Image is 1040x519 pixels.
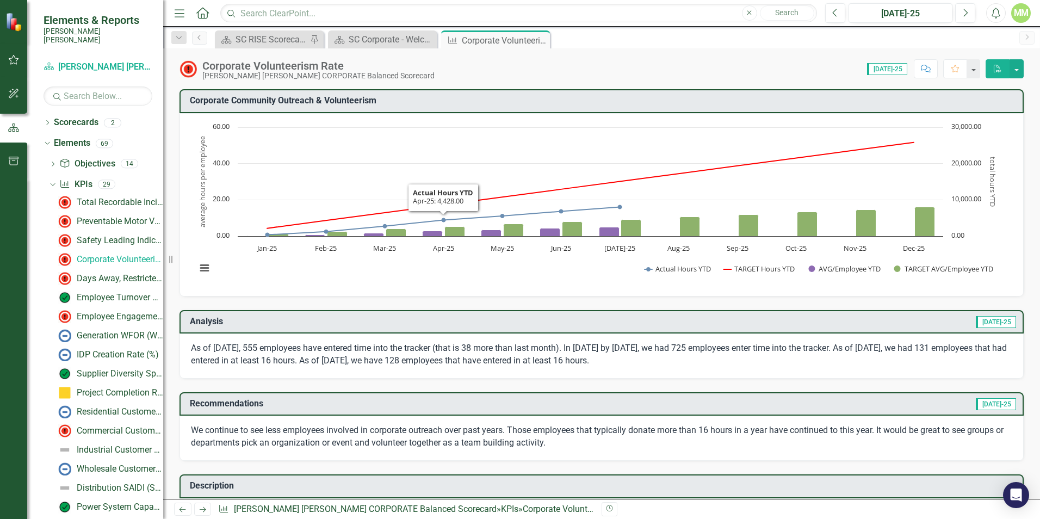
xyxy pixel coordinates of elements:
[44,27,152,45] small: [PERSON_NAME] [PERSON_NAME]
[55,460,163,478] a: Wholesale Customer Survey % Satisfaction​
[621,219,641,236] path: Jul-25, 9.3. TARGET AVG/Employee YTD.
[191,342,1012,367] p: As of [DATE], 555 employees have entered time into the tracker (that is 38 more than last month)....
[550,243,571,253] text: Jun-25
[77,483,163,493] div: Distribution SAIDI (System Average Interruption Duration Index)
[55,289,163,306] a: Employee Turnover Rate​
[77,464,163,474] div: Wholesale Customer Survey % Satisfaction​
[504,224,524,236] path: May-25, 6.7. TARGET AVG/Employee YTD.
[213,158,230,168] text: 40.00
[190,481,1017,491] h3: Description
[98,180,115,189] div: 29
[197,136,207,227] text: average hours per employee
[77,236,163,245] div: Safety Leading Indicator Reports (LIRs)
[55,270,163,287] a: Days Away, Restricted, Transferred (DART) Rate
[58,234,71,247] img: Not Meeting Target
[58,424,71,437] img: Not Meeting Target
[58,367,71,380] img: On Target
[331,33,434,46] a: SC Corporate - Welcome to ClearPoint
[976,398,1016,410] span: [DATE]-25
[797,212,818,236] path: Oct-25, 13.3. TARGET AVG/Employee YTD.
[903,243,925,253] text: Dec-25
[667,243,690,253] text: Aug-25
[723,264,796,274] button: Show TARGET Hours YTD
[190,399,719,409] h3: Recommendations
[77,312,163,322] div: Employee Engagement - %Employee Participation in Gallup Survey​
[55,498,163,516] a: Power System Capacity Deficiency
[462,34,547,47] div: Corporate Volunteerism Rate
[234,504,497,514] a: [PERSON_NAME] [PERSON_NAME] CORPORATE Balanced Scorecard
[856,209,876,236] path: Nov-25, 14.7. TARGET AVG/Employee YTD.
[55,365,163,382] a: Supplier Diversity Spend
[58,215,71,228] img: Not Meeting Target
[58,405,71,418] img: No Information
[559,209,564,213] path: Jun-25, 6,816.5. Actual Hours YTD.
[213,194,230,203] text: 20.00
[58,196,71,209] img: Above MAX Target
[77,350,159,360] div: IDP Creation Rate (%)
[58,481,71,495] img: Not Defined
[246,236,265,236] path: Jan-25, 0.22879257. AVG/Employee YTD.
[445,226,465,236] path: Apr-25, 5.3. TARGET AVG/Employee YTD.
[58,272,71,285] img: Not Meeting Target
[55,403,163,421] a: Residential Customer Survey % Satisfaction​
[988,157,998,207] text: total hours YTD
[373,243,396,253] text: Mar-25
[191,122,1012,285] div: Chart. Highcharts interactive chart.
[976,316,1016,328] span: [DATE]-25
[44,14,152,27] span: Elements & Reports
[55,194,163,211] a: Total Recordable Incident Rate (TRIR)
[540,228,560,236] path: Jun-25, 4.22074303. AVG/Employee YTD.
[236,33,307,46] div: SC RISE Scorecard - Welcome to ClearPoint
[55,479,163,497] a: Distribution SAIDI (System Average Interruption Duration Index)
[844,243,866,253] text: Nov-25
[54,137,90,150] a: Elements
[77,255,163,264] div: Corporate Volunteerism Rate
[213,121,230,131] text: 60.00
[58,462,71,475] img: No Information
[383,224,387,228] path: Mar-25, 2,743.5. Actual Hours YTD.
[77,502,163,512] div: Power System Capacity Deficiency
[218,503,593,516] div: » »
[190,317,558,326] h3: Analysis
[77,388,163,398] div: Project Completion Rate - 10-Year Capital Construction Plan
[58,348,71,361] img: No Information
[324,229,329,233] path: Feb-25, 1,227.5. Actual Hours YTD.
[58,501,71,514] img: On Target
[190,96,1017,106] h3: Corporate Community Outreach & Volunteerism
[852,7,949,20] div: [DATE]-25
[77,217,163,226] div: Preventable Motor Vehicle Accident (PMVA) Rate*
[96,139,113,148] div: 69
[197,261,212,276] button: View chart menu, Chart
[315,243,337,253] text: Feb-25
[951,121,981,131] text: 30,000.00
[618,205,622,209] path: Jul-25, 8,015. Actual Hours YTD.
[867,63,907,75] span: [DATE]-25
[760,5,814,21] button: Search
[55,422,163,440] a: Commercial Customer Survey % Satisfaction​
[55,346,159,363] a: IDP Creation Rate (%)
[256,243,277,253] text: Jan-25
[808,264,881,274] button: Show AVG/Employee YTD
[58,310,71,323] img: Not Meeting Target
[562,221,583,236] path: Jun-25, 8. TARGET AVG/Employee YTD.
[727,243,748,253] text: Sep-25
[77,274,163,283] div: Days Away, Restricted, Transferred (DART) Rate
[77,293,163,302] div: Employee Turnover Rate​
[785,243,807,253] text: Oct-25
[179,60,197,78] img: Below MIN Target
[58,443,71,456] img: Not Defined
[218,33,307,46] a: SC RISE Scorecard - Welcome to ClearPoint
[775,8,798,17] span: Search
[645,264,711,274] button: Show Actual Hours YTD
[599,227,620,236] path: Jul-25, 4.9628483. AVG/Employee YTD.
[191,424,1012,449] p: We continue to see less employees involved in corporate outreach over past years. Those employees...
[44,86,152,106] input: Search Below...
[55,213,163,230] a: Preventable Motor Vehicle Accident (PMVA) Rate*
[59,178,92,191] a: KPIs
[202,72,435,80] div: [PERSON_NAME] [PERSON_NAME] CORPORATE Balanced Scorecard
[269,207,935,236] g: TARGET AVG/Employee YTD, series 4 of 4. Bar series with 12 bars. Y axis, average hours per employee.
[55,384,163,401] a: Project Completion Rate - 10-Year Capital Construction Plan
[265,205,622,237] g: Actual Hours YTD, series 1 of 4. Line with 12 data points. Y axis, total hours YTD.
[364,233,384,236] path: Mar-25, 1.69876161. AVG/Employee YTD.
[77,331,163,341] div: Generation WFOR (Weighted Forced Outage Rate - Major Generating Units Cherokee, Cross, [PERSON_NA...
